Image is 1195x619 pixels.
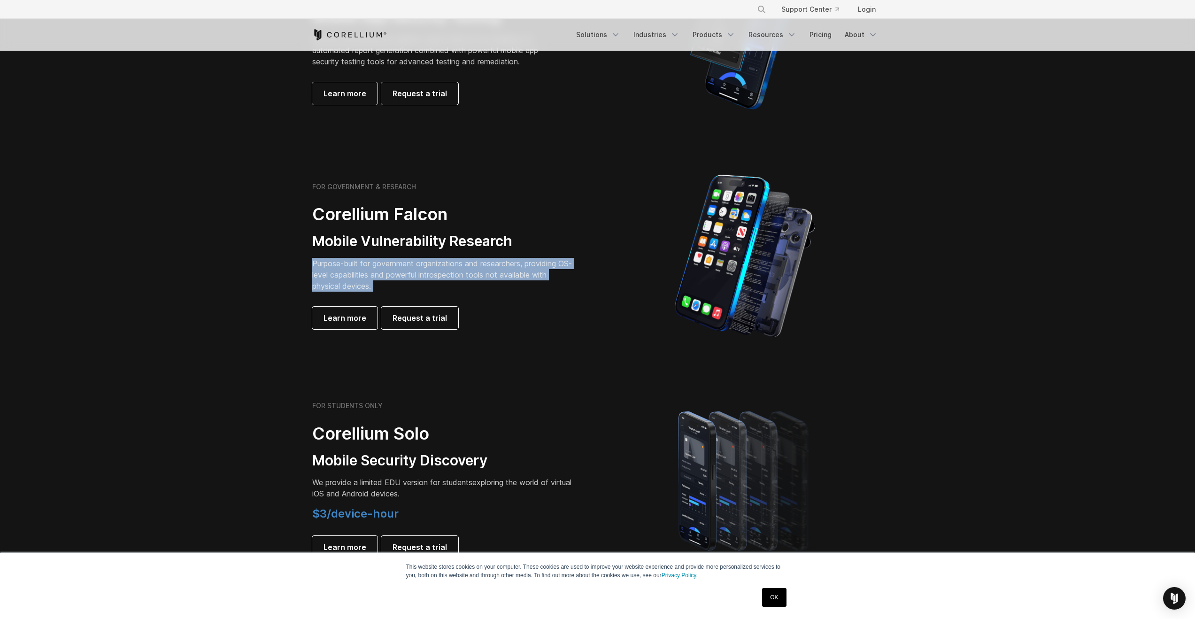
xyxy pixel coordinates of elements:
h3: Mobile Vulnerability Research [312,232,575,250]
a: Login [850,1,883,18]
a: Learn more [312,536,378,558]
a: Products [687,26,741,43]
span: Learn more [324,88,366,99]
a: Request a trial [381,82,458,105]
span: Request a trial [393,312,447,324]
a: Resources [743,26,802,43]
a: About [839,26,883,43]
div: Open Intercom Messenger [1163,587,1186,610]
p: Purpose-built for government organizations and researchers, providing OS-level capabilities and p... [312,258,575,292]
div: Navigation Menu [571,26,883,43]
h3: Mobile Security Discovery [312,452,575,470]
span: Learn more [324,542,366,553]
div: Navigation Menu [746,1,883,18]
span: Request a trial [393,542,447,553]
a: Learn more [312,307,378,329]
a: Learn more [312,82,378,105]
img: iPhone model separated into the mechanics used to build the physical device. [674,174,816,338]
a: Support Center [774,1,847,18]
a: Request a trial [381,536,458,558]
p: This website stores cookies on your computer. These cookies are used to improve your website expe... [406,563,789,580]
span: Learn more [324,312,366,324]
span: $3/device-hour [312,507,399,520]
span: We provide a limited EDU version for students [312,478,472,487]
h2: Corellium Solo [312,423,575,444]
a: Industries [628,26,685,43]
h2: Corellium Falcon [312,204,575,225]
a: Corellium Home [312,29,387,40]
a: Privacy Policy. [662,572,698,579]
span: Request a trial [393,88,447,99]
a: Solutions [571,26,626,43]
img: A lineup of four iPhone models becoming more gradient and blurred [659,398,831,562]
h6: FOR STUDENTS ONLY [312,402,383,410]
a: Pricing [804,26,837,43]
p: exploring the world of virtual iOS and Android devices. [312,477,575,499]
a: Request a trial [381,307,458,329]
button: Search [753,1,770,18]
h6: FOR GOVERNMENT & RESEARCH [312,183,416,191]
a: OK [762,588,786,607]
